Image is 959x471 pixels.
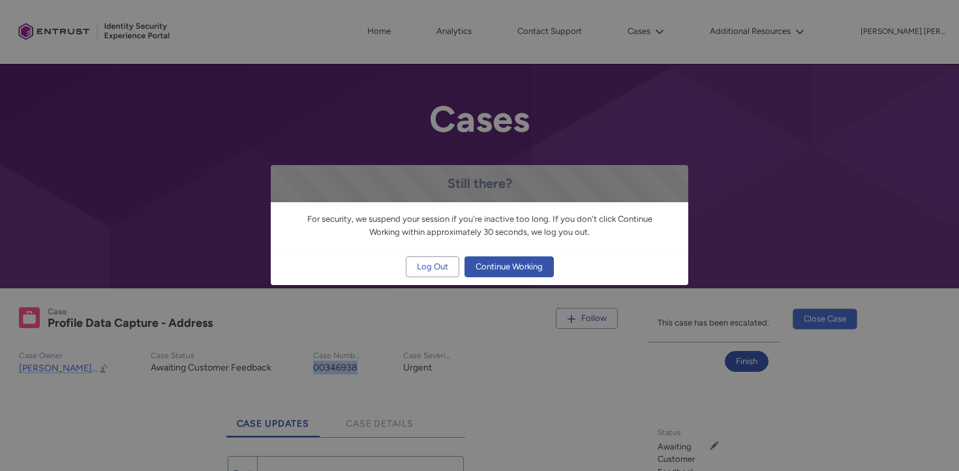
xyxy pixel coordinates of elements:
[464,256,554,277] button: Continue Working
[417,257,448,277] span: Log Out
[307,214,652,237] span: For security, we suspend your session if you're inactive too long. If you don't click Continue Wo...
[476,257,543,277] span: Continue Working
[406,256,459,277] button: Log Out
[448,175,512,191] span: Still there?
